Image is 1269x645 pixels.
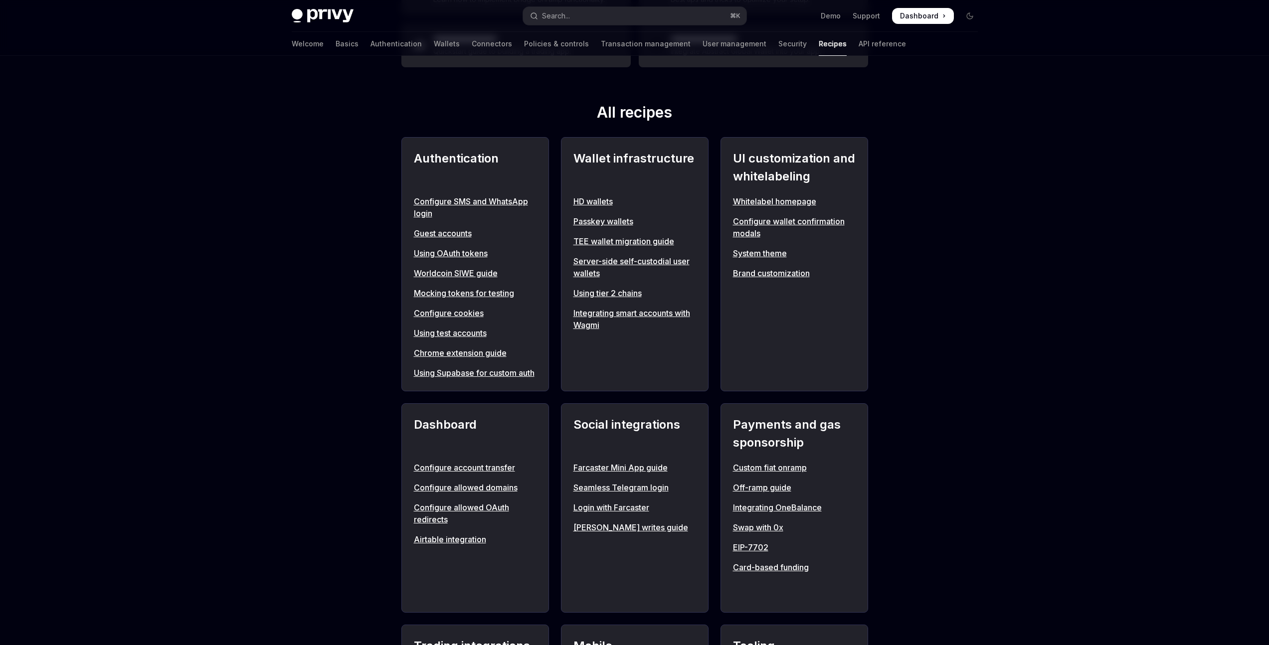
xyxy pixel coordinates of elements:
a: Chrome extension guide [414,347,537,359]
div: Search... [542,10,570,22]
h2: All recipes [401,103,868,125]
a: Support [853,11,880,21]
h2: Authentication [414,150,537,185]
button: Toggle dark mode [962,8,978,24]
a: [PERSON_NAME] writes guide [573,521,696,533]
a: Mocking tokens for testing [414,287,537,299]
a: Brand customization [733,267,856,279]
a: API reference [859,32,906,56]
a: Server-side self-custodial user wallets [573,255,696,279]
a: Connectors [472,32,512,56]
a: Farcaster Mini App guide [573,462,696,474]
a: Seamless Telegram login [573,482,696,493]
a: Worldcoin SIWE guide [414,267,537,279]
button: Open search [523,7,746,25]
a: Basics [336,32,359,56]
a: Authentication [370,32,422,56]
a: Airtable integration [414,533,537,545]
a: TEE wallet migration guide [573,235,696,247]
a: Configure SMS and WhatsApp login [414,195,537,219]
span: Dashboard [900,11,938,21]
a: Using OAuth tokens [414,247,537,259]
a: Security [778,32,807,56]
h2: Wallet infrastructure [573,150,696,185]
a: Off-ramp guide [733,482,856,493]
a: Dashboard [892,8,954,24]
a: Wallets [434,32,460,56]
h2: Dashboard [414,416,537,452]
a: Configure allowed domains [414,482,537,493]
a: HD wallets [573,195,696,207]
a: Welcome [292,32,324,56]
a: Configure allowed OAuth redirects [414,501,537,525]
a: Using test accounts [414,327,537,339]
a: Recipes [819,32,847,56]
a: Custom fiat onramp [733,462,856,474]
a: Policies & controls [524,32,589,56]
a: Using tier 2 chains [573,287,696,299]
img: dark logo [292,9,354,23]
a: Card-based funding [733,561,856,573]
a: Configure account transfer [414,462,537,474]
a: Swap with 0x [733,521,856,533]
h2: Social integrations [573,416,696,452]
a: Passkey wallets [573,215,696,227]
span: ⌘ K [730,12,740,20]
a: System theme [733,247,856,259]
a: Configure cookies [414,307,537,319]
a: Demo [821,11,841,21]
a: Using Supabase for custom auth [414,367,537,379]
a: Transaction management [601,32,691,56]
a: Configure wallet confirmation modals [733,215,856,239]
a: Login with Farcaster [573,501,696,513]
a: Integrating OneBalance [733,501,856,513]
a: EIP-7702 [733,541,856,553]
a: User management [703,32,766,56]
h2: UI customization and whitelabeling [733,150,856,185]
a: Whitelabel homepage [733,195,856,207]
a: Guest accounts [414,227,537,239]
a: Integrating smart accounts with Wagmi [573,307,696,331]
h2: Payments and gas sponsorship [733,416,856,452]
